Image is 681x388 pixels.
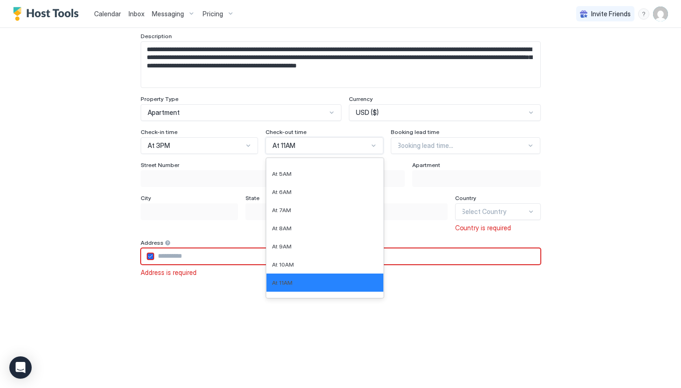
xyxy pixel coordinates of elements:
[272,225,292,232] span: At 8AM
[246,204,342,220] input: Input Field
[455,224,511,232] span: Country is required
[272,188,292,195] span: At 6AM
[94,9,121,19] a: Calendar
[13,7,83,21] a: Host Tools Logo
[129,10,144,18] span: Inbox
[638,8,649,20] div: menu
[94,10,121,18] span: Calendar
[272,207,291,214] span: At 7AM
[591,10,631,18] span: Invite Friends
[148,108,180,117] span: Apartment
[203,10,223,18] span: Pricing
[349,95,373,102] span: Currency
[154,248,540,264] input: Input Field
[152,10,184,18] span: Messaging
[141,171,269,187] input: Input Field
[455,194,476,201] span: Country
[9,356,32,379] div: Open Intercom Messenger
[148,141,170,150] span: At 3PM
[272,279,293,286] span: At 11AM
[266,128,306,135] span: Check-out time
[147,253,154,260] div: airbnbAddress
[413,171,540,187] input: Input Field
[141,33,172,40] span: Description
[129,9,144,19] a: Inbox
[391,128,439,135] span: Booking lead time
[245,194,259,201] span: State
[412,161,440,168] span: Apartment
[351,204,447,220] input: Input Field
[141,204,238,220] input: Input Field
[272,297,294,304] span: At 12PM
[141,161,179,168] span: Street Number
[653,7,668,21] div: User profile
[141,128,177,135] span: Check-in time
[272,170,292,177] span: At 5AM
[141,239,163,246] span: Address
[141,95,178,102] span: Property Type
[272,261,294,268] span: At 10AM
[141,42,540,87] textarea: Input Field
[272,141,295,150] span: At 11AM
[356,108,379,117] span: USD ($)
[141,194,151,201] span: City
[272,243,292,250] span: At 9AM
[141,268,197,277] span: Address is required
